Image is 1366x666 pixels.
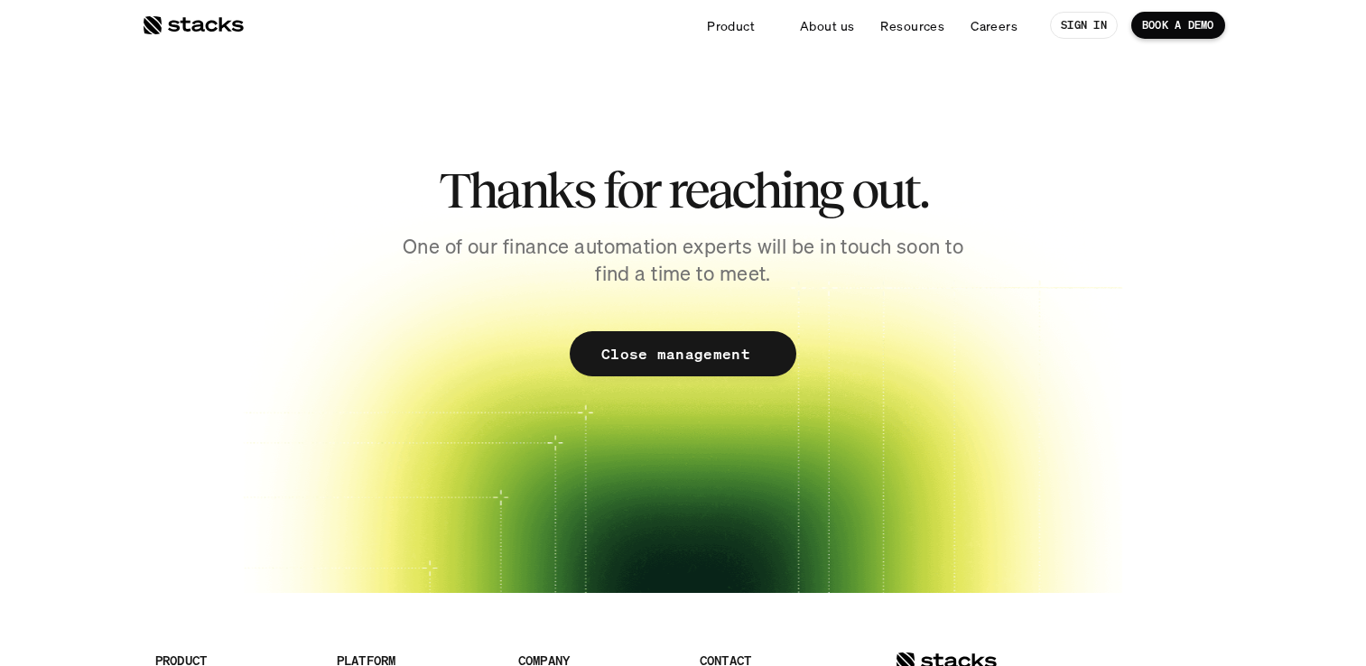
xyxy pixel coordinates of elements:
p: One of our finance automation experts will be in touch soon to find a time to meet. [390,233,977,289]
p: Careers [971,16,1018,35]
p: Resources [880,16,944,35]
p: BOOK A DEMO [1142,19,1214,32]
a: Careers [960,9,1028,42]
p: Product [707,16,755,35]
a: SIGN IN [1050,12,1118,39]
a: Close management [570,331,796,376]
p: Close management [601,341,750,367]
h2: Thanks for reaching out. [435,162,932,218]
a: BOOK A DEMO [1131,12,1225,39]
p: SIGN IN [1061,19,1107,32]
p: About us [800,16,854,35]
a: Resources [869,9,955,42]
a: About us [789,9,865,42]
